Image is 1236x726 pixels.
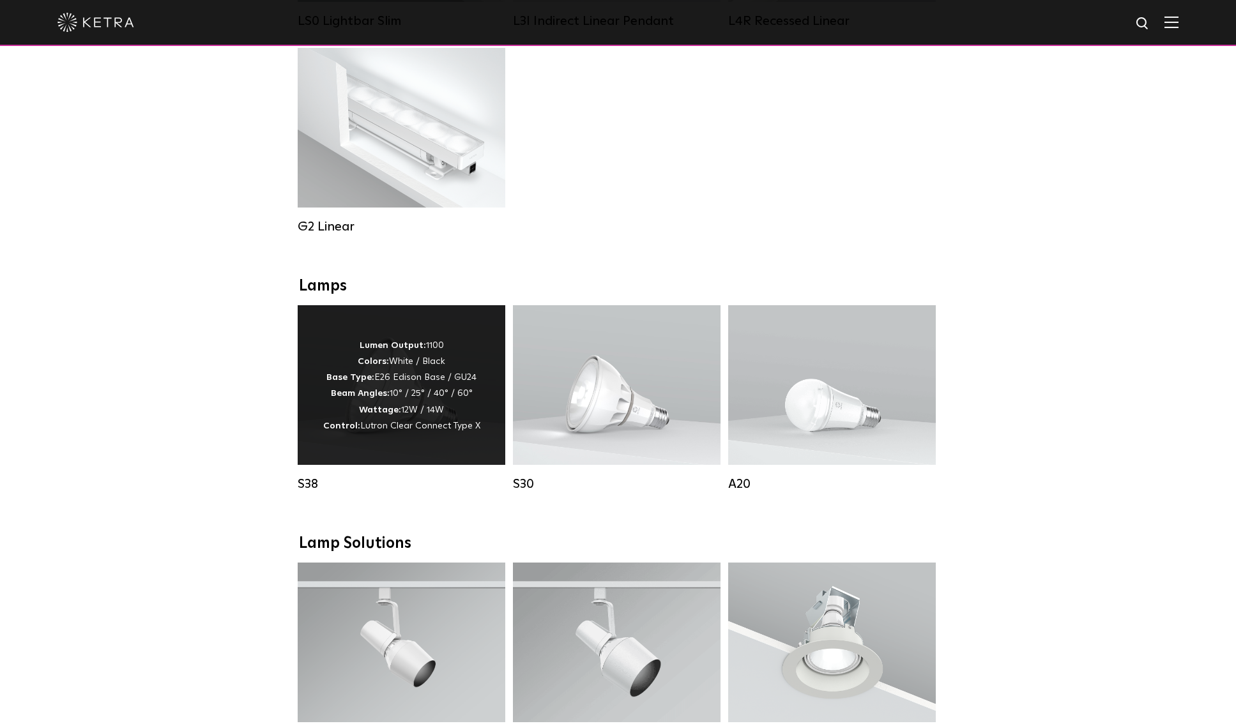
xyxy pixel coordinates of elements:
[331,389,390,398] strong: Beam Angles:
[358,357,389,366] strong: Colors:
[728,476,936,492] div: A20
[298,476,505,492] div: S38
[326,373,374,382] strong: Base Type:
[359,405,401,414] strong: Wattage:
[298,48,505,234] a: G2 Linear Lumen Output:400 / 700 / 1000Colors:WhiteBeam Angles:Flood / [GEOGRAPHIC_DATA] / Narrow...
[1164,16,1179,28] img: Hamburger%20Nav.svg
[1135,16,1151,32] img: search icon
[299,534,938,553] div: Lamp Solutions
[323,338,480,434] p: 1100 White / Black E26 Edison Base / GU24 10° / 25° / 40° / 60° 12W / 14W
[513,305,721,492] a: S30 Lumen Output:1100Colors:White / BlackBase Type:E26 Edison Base / GU24Beam Angles:15° / 25° / ...
[728,305,936,492] a: A20 Lumen Output:600 / 800Colors:White / BlackBase Type:E26 Edison Base / GU24Beam Angles:Omni-Di...
[360,341,426,350] strong: Lumen Output:
[298,219,505,234] div: G2 Linear
[299,277,938,296] div: Lamps
[298,305,505,492] a: S38 Lumen Output:1100Colors:White / BlackBase Type:E26 Edison Base / GU24Beam Angles:10° / 25° / ...
[323,421,360,430] strong: Control:
[513,476,721,492] div: S30
[360,421,480,430] span: Lutron Clear Connect Type X
[57,13,134,32] img: ketra-logo-2019-white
